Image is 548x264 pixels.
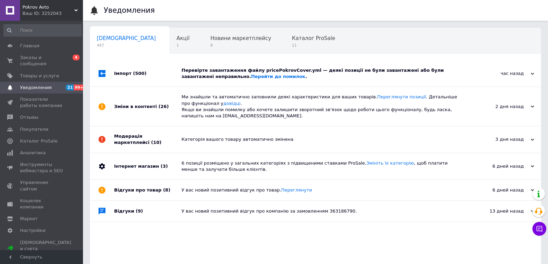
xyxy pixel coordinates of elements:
span: Управление сайтом [20,179,64,192]
span: Новини маркетплейсу [210,35,271,41]
span: Каталог ProSale [20,138,57,144]
div: 3 дня назад [465,136,534,143]
span: Кошелек компании [20,198,64,210]
span: Главная [20,43,39,49]
span: Товары и услуги [20,73,59,79]
span: (26) [158,104,169,109]
span: Акції [177,35,190,41]
a: Переглянути [281,187,312,193]
div: 13 дней назад [465,208,534,214]
span: (10) [151,140,161,145]
span: Покупатели [20,126,48,133]
div: Ми знайшли та автоматично заповнили деякі характеристики для ваших товарів. . Детальніше про функ... [182,94,465,119]
div: Модерація маркетплейсі [114,126,182,153]
span: Заказы и сообщения [20,55,64,67]
div: Імпорт [114,60,182,87]
button: Чат с покупателем [532,222,546,236]
a: Переглянути позиції [377,94,426,99]
a: Перейти до помилок [251,74,305,79]
span: Каталог ProSale [292,35,335,41]
div: У вас новий позитивний відгук про товар. [182,187,465,193]
span: 4 [73,55,80,60]
div: Інтернет магазин [114,153,182,179]
span: 21 [66,85,74,90]
span: (8) [163,187,170,193]
span: 99+ [74,85,85,90]
span: [DEMOGRAPHIC_DATA] [97,35,156,41]
div: час назад [465,70,534,77]
span: 487 [97,43,156,48]
span: 1 [177,43,190,48]
span: (3) [160,164,168,169]
span: Инструменты вебмастера и SEO [20,162,64,174]
a: довідці [223,101,241,106]
div: Зміни в контенті [114,87,182,126]
a: Змініть їх категорію [366,160,414,166]
div: Категорія вашого товару автоматично змінена [182,136,465,143]
span: [DEMOGRAPHIC_DATA] и счета [20,239,71,258]
span: 8 [210,43,271,48]
span: Уведомления [20,85,52,91]
div: Відгуки про товар [114,180,182,201]
span: Аналитика [20,150,46,156]
span: Настройки [20,227,45,234]
div: Відгуки [114,201,182,222]
h1: Уведомления [104,6,155,14]
div: 2 дня назад [465,104,534,110]
span: 11 [292,43,335,48]
div: 6 позиції розміщено у загальних категоріях з підвищеними ставками ProSale. , щоб платити менше та... [182,160,465,173]
span: (9) [136,208,143,214]
div: Ваш ID: 3252043 [22,10,83,17]
div: У вас новий позитивний відгук про компанію за замовленням 363186790. [182,208,465,214]
div: 6 дней назад [465,187,534,193]
input: Поиск [3,24,82,37]
span: (500) [133,71,147,76]
span: Маркет [20,216,38,222]
span: Показатели работы компании [20,96,64,109]
span: Pokrov Avto [22,4,74,10]
span: Отзывы [20,114,38,120]
div: 6 дней назад [465,163,534,169]
div: Перевірте завантаження файлу pricePokrovCover.yml — деякі позиції не були завантажені або були за... [182,67,465,80]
